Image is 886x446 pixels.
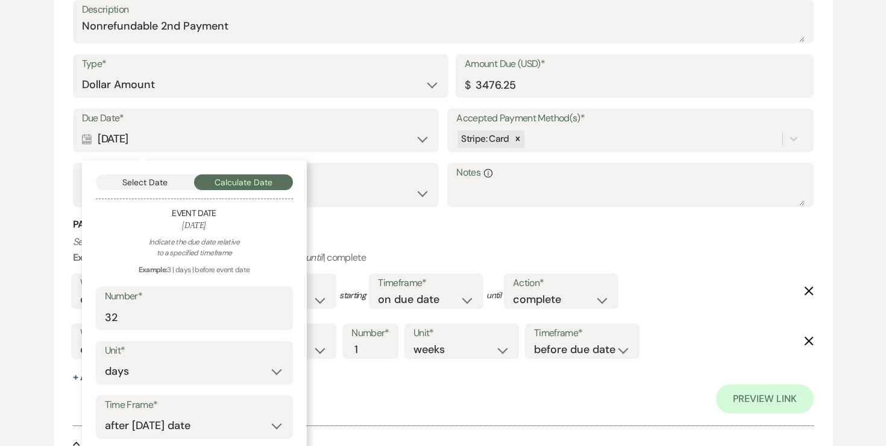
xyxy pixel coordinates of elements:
label: Notes [456,164,804,182]
span: starting [339,289,366,302]
span: until [486,289,501,302]
div: $ [465,77,470,94]
strong: Example: [139,265,168,275]
label: Who would you like to remind?* [80,325,207,342]
div: [DATE] [82,127,430,151]
button: + AddAnotherReminder [73,372,192,382]
button: Select Date [96,174,195,190]
p: : weekly | | 2 | months | before event date | | complete [73,234,814,265]
label: Timeframe* [534,325,630,342]
label: Unit* [413,325,510,342]
div: 3 | days | before event date [96,264,293,275]
label: Unit* [105,342,284,360]
h3: Payment Reminder [73,218,814,231]
h6: [DATE] [96,220,293,232]
i: Set reminders for this task. [73,235,180,248]
label: Timeframe* [378,275,474,292]
textarea: Nonrefundable 2nd Payment [82,18,805,42]
label: Description [82,1,805,19]
h5: Event Date [96,208,293,220]
a: Preview Link [716,384,813,413]
label: Action* [513,275,609,292]
label: Amount Due (USD)* [465,56,805,73]
b: Example [73,251,110,264]
label: Due Date* [82,110,430,127]
i: until [306,251,323,264]
button: Calculate Date [194,174,293,190]
span: Stripe: Card [461,133,509,145]
label: Number* [351,325,389,342]
label: Accepted Payment Method(s)* [456,110,804,127]
label: Number* [105,288,284,305]
label: Who would you like to remind?* [80,275,207,292]
div: Indicate the due date relative to a specified timeframe [96,237,293,258]
label: Time Frame* [105,397,284,414]
label: Type* [82,56,440,73]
